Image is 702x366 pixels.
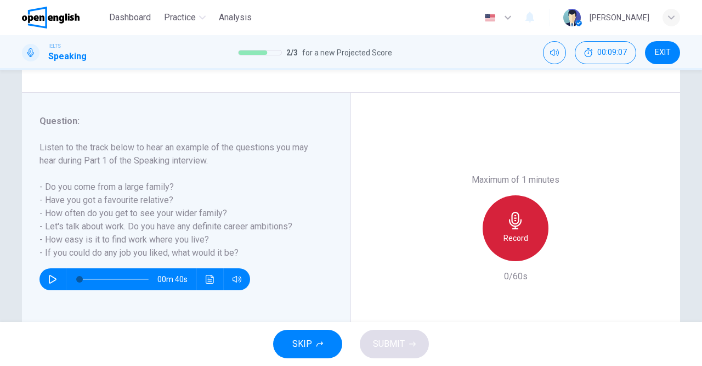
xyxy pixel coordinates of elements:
[645,41,680,64] button: EXIT
[48,42,61,50] span: IELTS
[22,7,105,29] a: OpenEnglish logo
[201,268,219,290] button: Click to see the audio transcription
[575,41,636,64] button: 00:09:07
[472,173,559,187] h6: Maximum of 1 minutes
[109,11,151,24] span: Dashboard
[543,41,566,64] div: Mute
[504,270,528,283] h6: 0/60s
[302,46,392,59] span: for a new Projected Score
[292,336,312,352] span: SKIP
[503,232,528,245] h6: Record
[575,41,636,64] div: Hide
[105,8,155,27] button: Dashboard
[214,8,256,27] button: Analysis
[483,14,497,22] img: en
[219,11,252,24] span: Analysis
[483,195,548,261] button: Record
[160,8,210,27] button: Practice
[157,268,196,290] span: 00m 40s
[597,48,627,57] span: 00:09:07
[164,11,196,24] span: Practice
[48,50,87,63] h1: Speaking
[39,115,320,128] h6: Question :
[655,48,671,57] span: EXIT
[286,46,298,59] span: 2 / 3
[590,11,649,24] div: [PERSON_NAME]
[273,330,342,358] button: SKIP
[39,141,320,260] h6: Listen to the track below to hear an example of the questions you may hear during Part 1 of the S...
[563,9,581,26] img: Profile picture
[22,7,80,29] img: OpenEnglish logo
